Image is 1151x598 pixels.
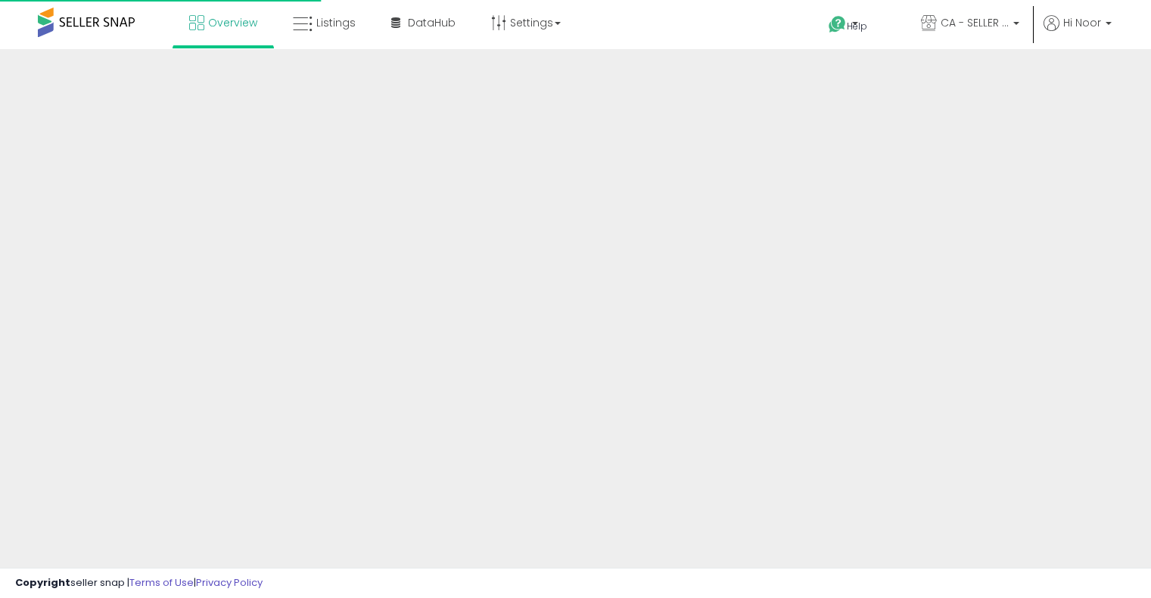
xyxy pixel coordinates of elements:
span: Help [847,20,867,33]
a: Hi Noor [1044,15,1112,49]
span: Listings [316,15,356,30]
i: Get Help [828,15,847,34]
span: CA - SELLER EXCELLENCE [941,15,1009,30]
span: DataHub [408,15,456,30]
span: Overview [208,15,257,30]
a: Privacy Policy [196,575,263,590]
div: seller snap | | [15,576,263,590]
a: Help [817,4,897,49]
span: Hi Noor [1063,15,1101,30]
strong: Copyright [15,575,70,590]
a: Terms of Use [129,575,194,590]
